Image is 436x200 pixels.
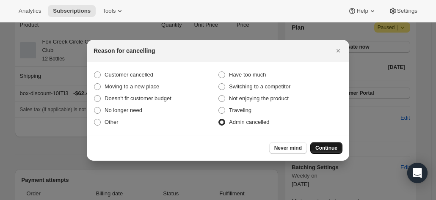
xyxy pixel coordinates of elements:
[97,5,129,17] button: Tools
[102,8,116,14] span: Tools
[310,142,342,154] button: Continue
[269,142,307,154] button: Never mind
[407,163,428,183] div: Open Intercom Messenger
[229,95,289,101] span: Not enjoying the product
[315,145,337,151] span: Continue
[94,47,155,55] h2: Reason for cancelling
[343,5,381,17] button: Help
[229,107,251,113] span: Traveling
[105,71,153,78] span: Customer cancelled
[397,8,417,14] span: Settings
[105,107,142,113] span: No longer need
[229,83,290,90] span: Switching to a competitor
[105,83,159,90] span: Moving to a new place
[332,45,344,57] button: Close
[14,5,46,17] button: Analytics
[19,8,41,14] span: Analytics
[48,5,96,17] button: Subscriptions
[105,119,119,125] span: Other
[356,8,368,14] span: Help
[229,119,269,125] span: Admin cancelled
[229,71,266,78] span: Have too much
[384,5,422,17] button: Settings
[53,8,91,14] span: Subscriptions
[274,145,302,151] span: Never mind
[105,95,171,101] span: Doesn't fit customer budget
